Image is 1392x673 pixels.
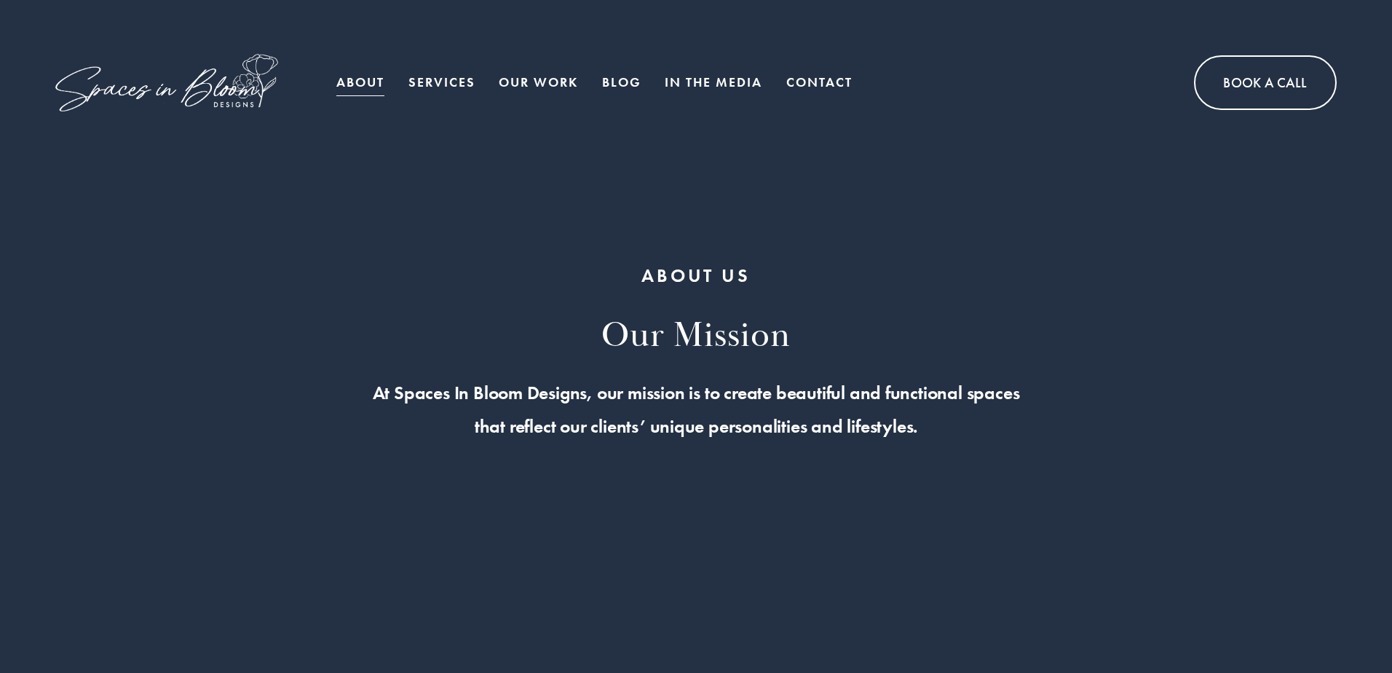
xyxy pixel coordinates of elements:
a: Book A Call [1194,55,1336,110]
h2: our mission [259,314,1133,359]
span: Services [408,69,475,96]
img: Spaces in Bloom Designs [55,54,277,111]
p: At Spaces In Bloom Designs, our mission is to create beautiful and functional spaces that reflect... [259,377,1133,444]
a: Contact [786,68,853,97]
h1: ABOUT US [259,264,1133,289]
a: Blog [602,68,641,97]
a: About [336,68,384,97]
a: folder dropdown [408,68,475,97]
a: In the Media [665,68,762,97]
a: Our Work [499,68,578,97]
